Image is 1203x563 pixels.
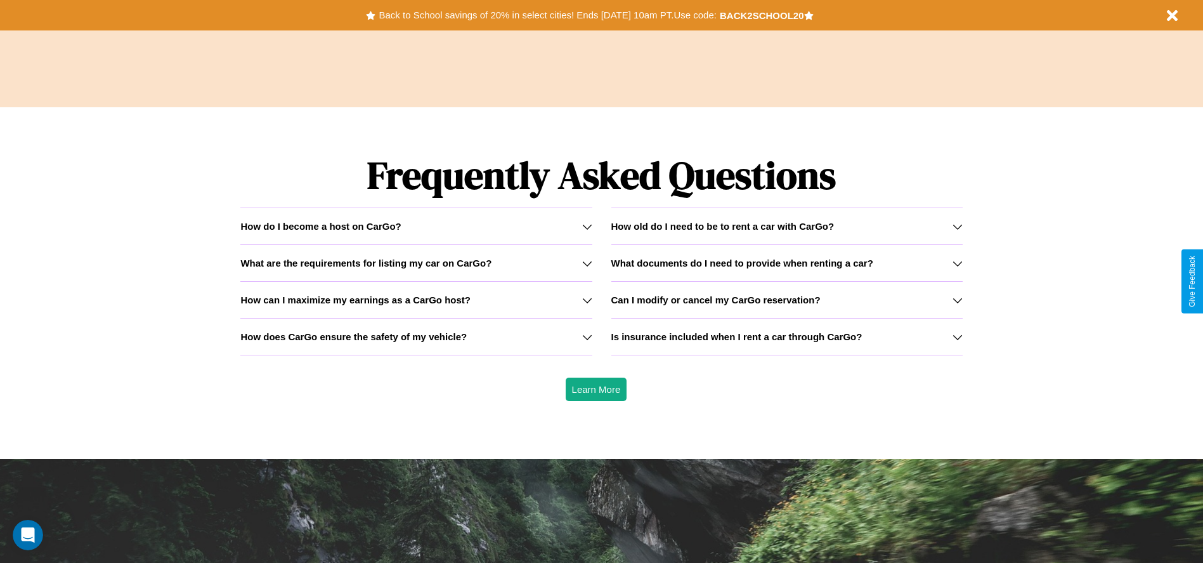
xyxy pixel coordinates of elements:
[611,258,873,268] h3: What documents do I need to provide when renting a car?
[240,295,471,305] h3: How can I maximize my earnings as a CarGo host?
[720,10,804,21] b: BACK2SCHOOL20
[611,221,835,232] h3: How old do I need to be to rent a car with CarGo?
[240,221,401,232] h3: How do I become a host on CarGo?
[1188,256,1197,307] div: Give Feedback
[611,331,862,342] h3: Is insurance included when I rent a car through CarGo?
[375,6,719,24] button: Back to School savings of 20% in select cities! Ends [DATE] 10am PT.Use code:
[566,378,627,401] button: Learn More
[611,295,821,305] h3: Can I modify or cancel my CarGo reservation?
[240,331,467,342] h3: How does CarGo ensure the safety of my vehicle?
[240,258,491,268] h3: What are the requirements for listing my car on CarGo?
[13,520,43,550] iframe: Intercom live chat
[240,143,962,208] h1: Frequently Asked Questions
